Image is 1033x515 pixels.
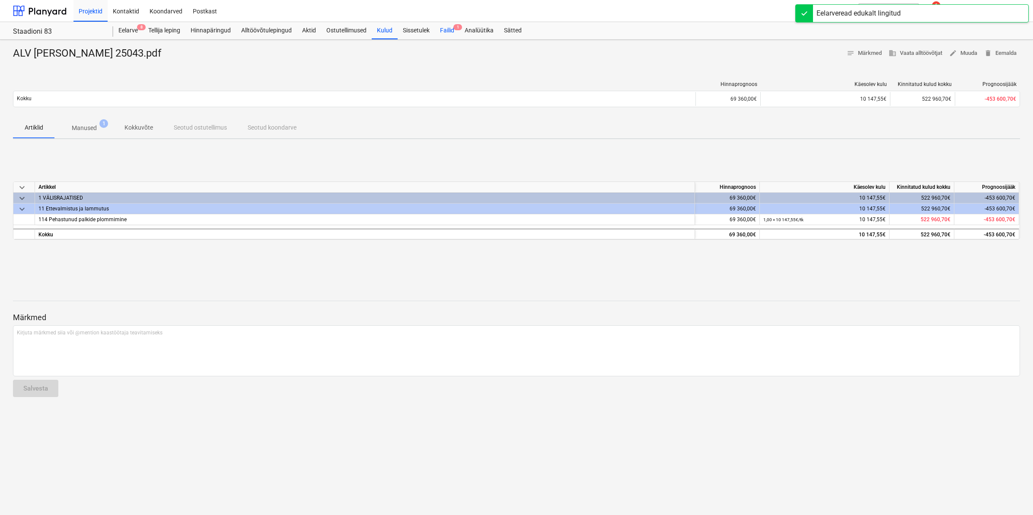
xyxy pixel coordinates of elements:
div: Käesolev kulu [760,182,890,193]
p: Kokku [17,95,32,102]
div: -453 600,70€ [954,203,1019,214]
span: delete [984,49,992,57]
div: 69 360,00€ [695,214,760,225]
div: 522 960,70€ [890,193,954,203]
div: 522 960,70€ [890,203,954,214]
button: Vaata alltöövõtjat [885,47,946,60]
span: Vaata alltöövõtjat [889,48,942,58]
div: 10 147,55€ [763,203,886,214]
a: Analüütika [459,22,499,39]
div: Eelarveread edukalt lingitud [816,8,901,19]
span: Eemalda [984,48,1017,58]
span: keyboard_arrow_down [17,193,27,203]
div: Failid [435,22,459,39]
span: Muuda [949,48,977,58]
div: 522 960,70€ [890,229,954,239]
div: Kinnitatud kulud kokku [890,182,954,193]
div: 11 Ettevalmistus ja lammutus [38,203,691,214]
span: -453 600,70€ [984,216,1015,223]
span: -453 600,70€ [985,96,1016,102]
span: 1 [453,24,462,30]
a: Eelarve8 [113,22,143,39]
a: Alltöövõtulepingud [236,22,297,39]
div: 69 360,00€ [695,193,760,203]
span: 1 [99,119,108,128]
div: Hinnaprognoos [695,182,760,193]
button: Muuda [946,47,981,60]
p: Artiklid [23,123,44,132]
div: 69 360,00€ [695,203,760,214]
div: 69 360,00€ [695,229,760,239]
div: ALV [PERSON_NAME] 25043.pdf [13,47,168,60]
div: Artikkel [35,182,695,193]
span: 522 960,70€ [921,216,950,223]
a: Sätted [499,22,527,39]
span: keyboard_arrow_down [17,182,27,193]
div: 1 VÄLISRAJATISED [38,193,691,203]
div: 69 360,00€ [695,92,760,106]
div: 10 147,55€ [763,229,886,240]
p: Manused [72,124,97,133]
a: Ostutellimused [321,22,372,39]
div: 10 147,55€ [763,214,886,225]
div: -453 600,70€ [954,229,1019,239]
a: Kulud [372,22,398,39]
button: Eemalda [981,47,1020,60]
div: 10 147,55€ [763,193,886,203]
div: Eelarve [113,22,143,39]
button: Märkmed [843,47,885,60]
span: business [889,49,896,57]
div: Staadioni 83 [13,27,103,36]
div: Prognoosijääk [959,81,1017,87]
span: notes [847,49,854,57]
a: Aktid [297,22,321,39]
span: 114 Pehastunud palkide plommimine [38,216,127,223]
div: Käesolev kulu [764,81,887,87]
a: Sissetulek [398,22,435,39]
span: keyboard_arrow_down [17,204,27,214]
p: Kokkuvõte [124,123,153,132]
span: 8 [137,24,146,30]
span: edit [949,49,957,57]
a: Tellija leping [143,22,185,39]
div: Prognoosijääk [954,182,1019,193]
div: Kokku [35,229,695,239]
div: Kinnitatud kulud kokku [894,81,952,87]
div: Hinnaprognoos [699,81,757,87]
div: -453 600,70€ [954,193,1019,203]
a: Hinnapäringud [185,22,236,39]
div: 10 147,55€ [764,96,886,102]
small: 1,00 × 10 147,55€ / tk [763,217,803,222]
span: Märkmed [847,48,882,58]
div: 522 960,70€ [890,92,955,106]
a: Failid1 [435,22,459,39]
p: Märkmed [13,312,1020,323]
